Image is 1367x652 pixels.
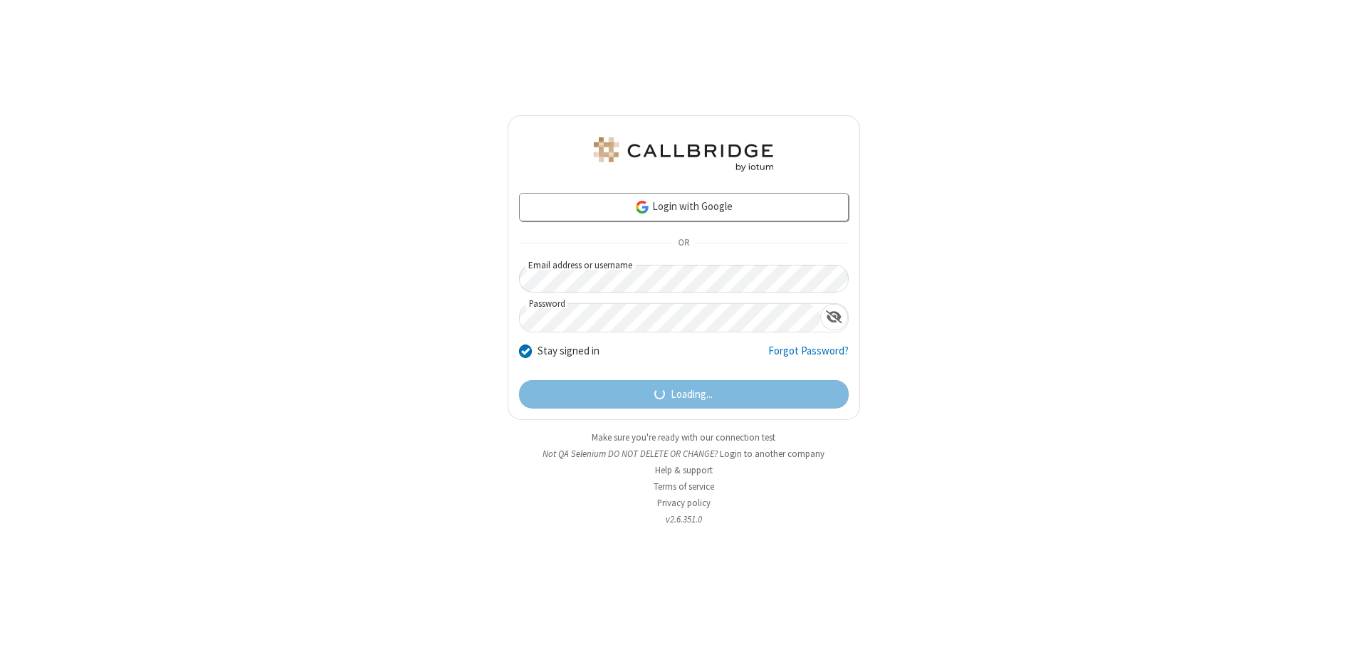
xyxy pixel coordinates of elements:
button: Login to another company [720,447,824,461]
a: Make sure you're ready with our connection test [592,431,775,443]
input: Password [520,304,820,332]
button: Loading... [519,380,849,409]
a: Forgot Password? [768,343,849,370]
label: Stay signed in [538,343,599,359]
li: v2.6.351.0 [508,512,860,526]
span: OR [672,233,695,253]
a: Help & support [655,464,713,476]
iframe: Chat [1331,615,1356,642]
div: Show password [820,304,848,330]
a: Privacy policy [657,497,711,509]
img: QA Selenium DO NOT DELETE OR CHANGE [591,137,776,172]
li: Not QA Selenium DO NOT DELETE OR CHANGE? [508,447,860,461]
a: Terms of service [654,480,714,493]
input: Email address or username [519,265,849,293]
span: Loading... [671,387,713,403]
img: google-icon.png [634,199,650,215]
a: Login with Google [519,193,849,221]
